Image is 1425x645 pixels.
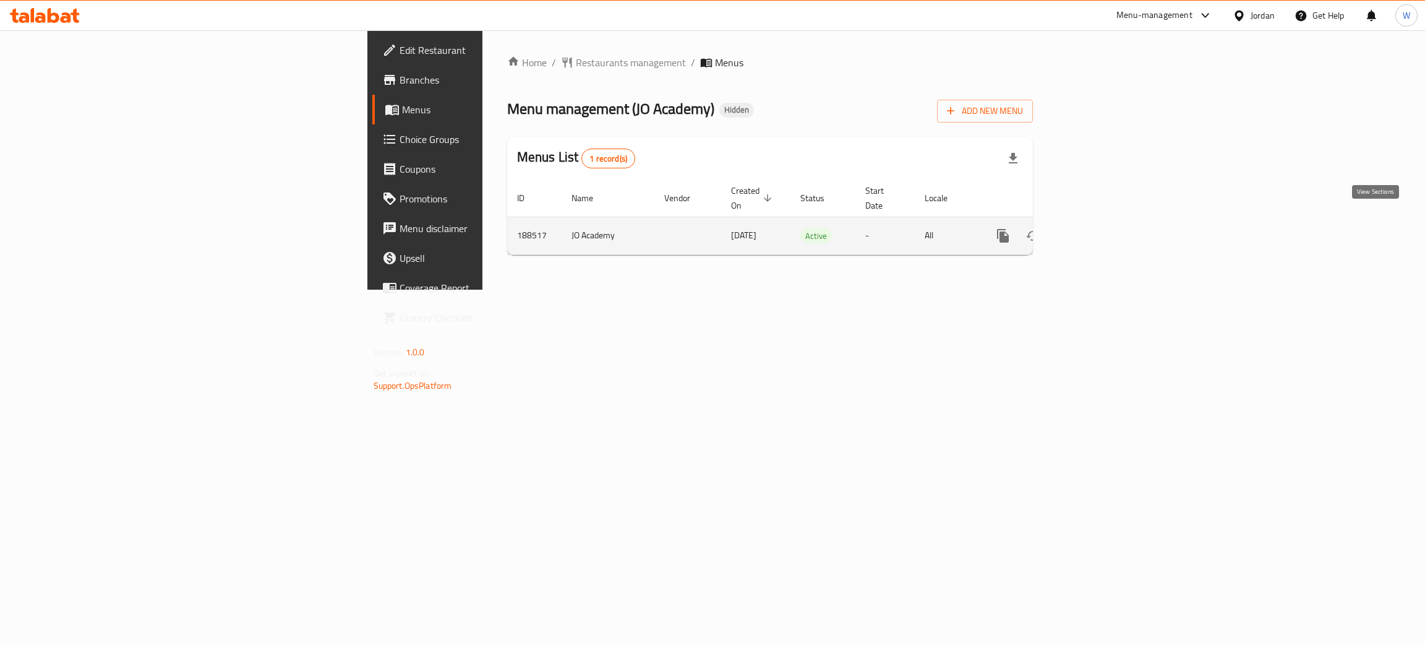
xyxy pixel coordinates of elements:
span: Hidden [719,105,754,115]
span: Version: [374,344,404,360]
span: 1 record(s) [582,153,635,165]
span: 1.0.0 [406,344,425,360]
div: Hidden [719,103,754,118]
a: Branches [372,65,606,95]
span: Restaurants management [576,55,686,70]
span: Menus [402,102,596,117]
span: Coverage Report [400,280,596,295]
th: Actions [978,180,1117,217]
span: Edit Restaurant [400,43,596,58]
div: Export file [998,144,1028,173]
span: ID [517,191,541,206]
nav: breadcrumb [507,55,1033,70]
span: Upsell [400,251,596,266]
span: [DATE] [731,227,756,243]
span: Created On [731,183,776,213]
span: Choice Groups [400,132,596,147]
a: Upsell [372,243,606,273]
div: Jordan [1251,9,1275,22]
span: Name [571,191,609,206]
span: Start Date [865,183,900,213]
a: Menu disclaimer [372,214,606,243]
span: Coupons [400,162,596,176]
a: Restaurants management [561,55,686,70]
div: Active [800,228,832,243]
td: All [915,217,978,254]
div: Total records count [581,149,635,168]
span: Menu management ( JO Academy ) [507,95,714,123]
a: Edit Restaurant [372,35,606,65]
span: Promotions [400,191,596,206]
span: Grocery Checklist [400,310,596,325]
span: Branches [400,72,596,87]
span: Vendor [664,191,706,206]
span: Menus [715,55,743,70]
button: more [988,221,1018,251]
span: Add New Menu [947,103,1023,119]
span: Active [800,229,832,243]
div: Menu-management [1116,8,1192,23]
span: Get support on: [374,365,430,381]
table: enhanced table [507,180,1117,255]
h2: Menus List [517,148,635,168]
li: / [691,55,695,70]
a: Menus [372,95,606,124]
button: Change Status [1018,221,1048,251]
span: Menu disclaimer [400,221,596,236]
span: Status [800,191,841,206]
a: Coupons [372,154,606,184]
a: Coverage Report [372,273,606,303]
a: Grocery Checklist [372,303,606,332]
td: JO Academy [562,217,654,254]
span: W [1403,9,1410,22]
span: Locale [925,191,964,206]
a: Support.OpsPlatform [374,378,452,394]
a: Promotions [372,184,606,214]
a: Choice Groups [372,124,606,154]
button: Add New Menu [937,100,1033,123]
td: - [855,217,915,254]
